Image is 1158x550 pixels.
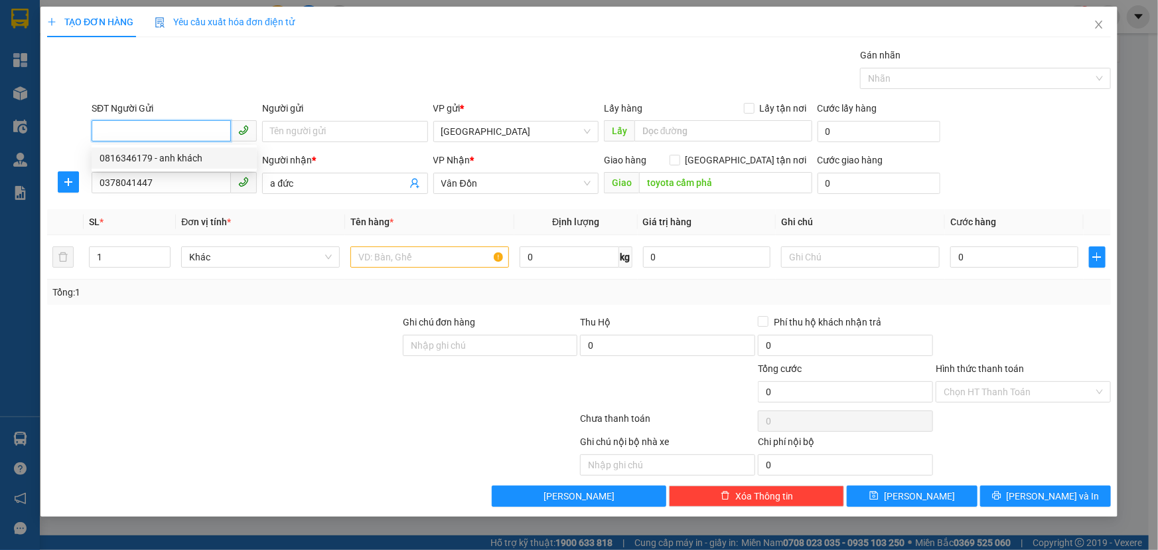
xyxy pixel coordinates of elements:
[403,335,578,356] input: Ghi chú đơn hàng
[818,155,883,165] label: Cước giao hàng
[818,121,940,142] input: Cước lấy hàng
[47,17,56,27] span: plus
[433,155,470,165] span: VP Nhận
[552,217,599,227] span: Định lượng
[1094,19,1104,30] span: close
[92,147,257,169] div: 0816346179 - anh khách
[781,246,940,268] input: Ghi Chú
[639,172,812,193] input: Dọc đường
[1007,489,1100,504] span: [PERSON_NAME] và In
[604,103,642,114] span: Lấy hàng
[52,246,74,268] button: delete
[350,246,509,268] input: VD: Bàn, Ghế
[755,101,812,116] span: Lấy tận nơi
[776,209,945,235] th: Ghi chú
[89,217,100,227] span: SL
[936,363,1024,374] label: Hình thức thanh toán
[735,489,793,504] span: Xóa Thông tin
[262,101,427,116] div: Người gửi
[238,125,249,136] span: phone
[643,246,771,268] input: 0
[869,491,879,502] span: save
[409,178,420,189] span: user-add
[580,454,755,476] input: Nhập ghi chú
[58,171,79,193] button: plus
[721,491,730,502] span: delete
[433,101,599,116] div: VP gửi
[818,103,877,114] label: Cước lấy hàng
[768,315,887,329] span: Phí thu hộ khách nhận trả
[58,177,78,187] span: plus
[1080,7,1118,44] button: Close
[403,317,476,327] label: Ghi chú đơn hàng
[884,489,955,504] span: [PERSON_NAME]
[100,151,249,165] div: 0816346179 - anh khách
[950,217,996,227] span: Cước hàng
[758,363,802,374] span: Tổng cước
[992,491,1001,502] span: printer
[580,434,755,454] div: Ghi chú nội bộ nhà xe
[669,486,844,507] button: deleteXóa Thông tin
[441,122,591,141] span: Hà Nội
[579,411,757,434] div: Chưa thanh toán
[47,17,133,27] span: TẠO ĐƠN HÀNG
[580,317,611,327] span: Thu Hộ
[181,217,231,227] span: Đơn vị tính
[604,155,646,165] span: Giao hàng
[604,172,639,193] span: Giao
[619,246,632,268] span: kg
[680,153,812,167] span: [GEOGRAPHIC_DATA] tận nơi
[818,173,940,194] input: Cước giao hàng
[980,486,1111,507] button: printer[PERSON_NAME] và In
[634,120,812,141] input: Dọc đường
[758,434,933,454] div: Chi phí nội bộ
[604,120,634,141] span: Lấy
[543,489,615,504] span: [PERSON_NAME]
[155,17,165,28] img: icon
[189,247,332,267] span: Khác
[238,177,249,187] span: phone
[441,173,591,193] span: Vân Đồn
[155,17,295,27] span: Yêu cầu xuất hóa đơn điện tử
[643,217,692,227] span: Giá trị hàng
[1089,246,1106,268] button: plus
[52,285,447,300] div: Tổng: 1
[847,486,977,507] button: save[PERSON_NAME]
[1090,252,1105,262] span: plus
[92,101,257,116] div: SĐT Người Gửi
[492,486,667,507] button: [PERSON_NAME]
[860,50,901,60] label: Gán nhãn
[350,217,394,227] span: Tên hàng
[262,153,427,167] div: Người nhận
